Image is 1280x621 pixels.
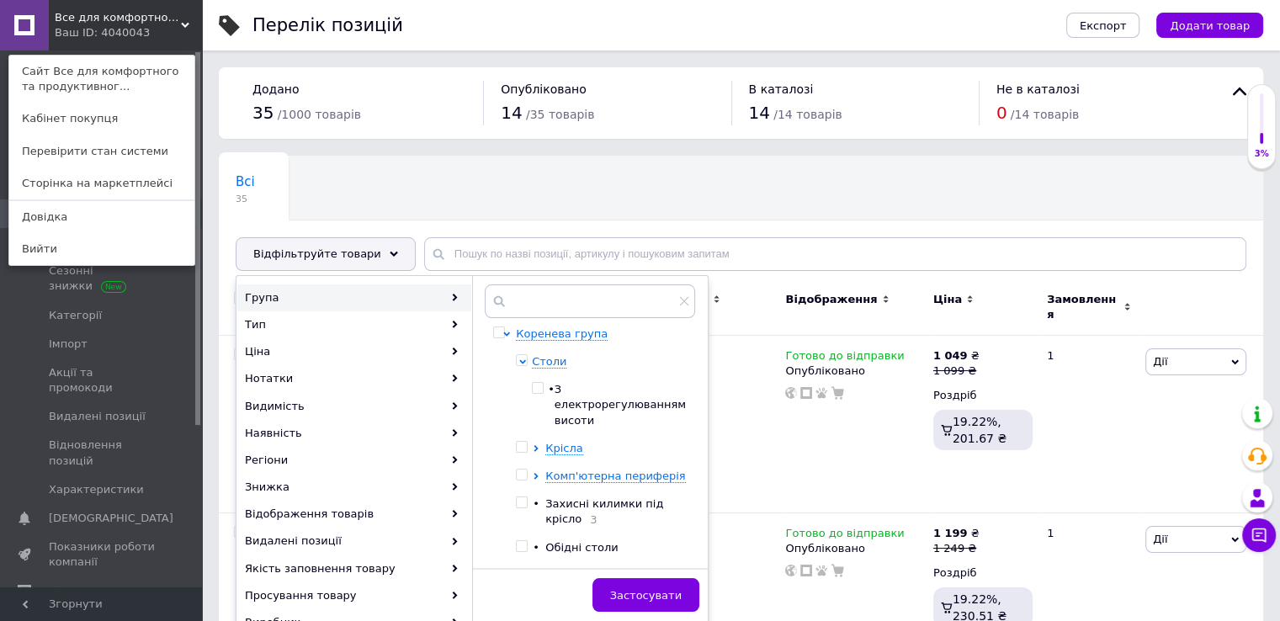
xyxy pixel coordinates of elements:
[49,511,173,526] span: [DEMOGRAPHIC_DATA]
[49,584,93,599] span: Відгуки
[237,501,471,528] div: Відображення товарів
[953,415,1006,445] span: 19.22%, 201.67 ₴
[933,349,968,362] b: 1 049
[236,193,255,205] span: 35
[773,108,842,121] span: / 14 товарів
[1242,518,1276,552] button: Чат з покупцем
[9,201,194,233] a: Довідка
[237,474,471,501] div: Знижка
[933,388,1033,403] div: Роздріб
[237,311,471,338] div: Тип
[55,10,181,25] span: Все для комфортного та продуктивного робочого місця вдома чи в офісі
[49,438,156,468] span: Відновлення позицій
[49,263,156,294] span: Сезонні знижки
[749,82,814,96] span: В каталозі
[1011,108,1080,121] span: / 14 товарів
[933,348,980,364] div: ₴
[49,482,144,497] span: Характеристики
[236,174,255,189] span: Всі
[933,526,980,541] div: ₴
[545,497,663,525] span: Захисні килимки під крісло
[237,338,471,365] div: Ціна
[1047,292,1119,322] span: Замовлення
[1066,13,1140,38] button: Експорт
[1153,355,1167,368] span: Дії
[49,308,102,323] span: Категорії
[1037,336,1141,513] div: 1
[532,355,566,368] span: Столи
[49,365,156,395] span: Акції та промокоди
[237,365,471,392] div: Нотатки
[582,513,597,526] span: 3
[555,383,686,426] span: З електрорегулюванням висоти
[1170,19,1250,32] span: Додати товар
[49,409,146,424] span: Видалені позиції
[610,589,682,602] span: Застосувати
[933,364,980,379] div: 1 099 ₴
[237,393,471,420] div: Видимість
[252,17,403,34] div: Перелік позицій
[252,82,299,96] span: Додано
[237,447,471,474] div: Регіони
[253,247,381,260] span: Відфільтруйте товари
[501,103,522,123] span: 14
[526,108,595,121] span: / 35 товарів
[548,383,555,395] span: •
[9,56,194,103] a: Сайт Все для комфортного та продуктивног...
[9,135,194,167] a: Перевірити стан системи
[49,539,156,570] span: Показники роботи компанії
[545,442,583,454] span: Крісла
[1248,148,1275,160] div: 3%
[516,327,608,340] span: Коренева група
[237,284,471,311] div: Група
[9,103,194,135] a: Кабінет покупця
[1153,533,1167,545] span: Дії
[933,541,980,556] div: 1 249 ₴
[785,292,877,307] span: Відображення
[501,82,587,96] span: Опубліковано
[9,233,194,265] a: Вийти
[49,337,88,352] span: Імпорт
[996,82,1080,96] span: Не в каталозі
[785,527,904,544] span: Готово до відправки
[933,565,1033,581] div: Роздріб
[424,237,1246,271] input: Пошук по назві позиції, артикулу і пошуковим запитам
[237,528,471,555] div: Видалені позиції
[1156,13,1263,38] button: Додати товар
[933,292,962,307] span: Ціна
[237,420,471,447] div: Наявність
[252,103,274,123] span: 35
[9,167,194,199] a: Сторінка на маркетплейсі
[545,541,619,554] span: Обідні столи
[278,108,361,121] span: / 1000 товарів
[749,103,770,123] span: 14
[592,578,699,612] button: Застосувати
[55,25,125,40] div: Ваш ID: 4040043
[785,364,924,379] div: Опубліковано
[533,541,539,554] span: •
[785,349,904,367] span: Готово до відправки
[1080,19,1127,32] span: Експорт
[533,497,539,510] span: •
[933,527,968,539] b: 1 199
[237,582,471,609] div: Просування товару
[237,555,471,582] div: Якість заповнення товару
[996,103,1007,123] span: 0
[545,470,685,482] span: Комп'ютерна периферія
[785,541,924,556] div: Опубліковано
